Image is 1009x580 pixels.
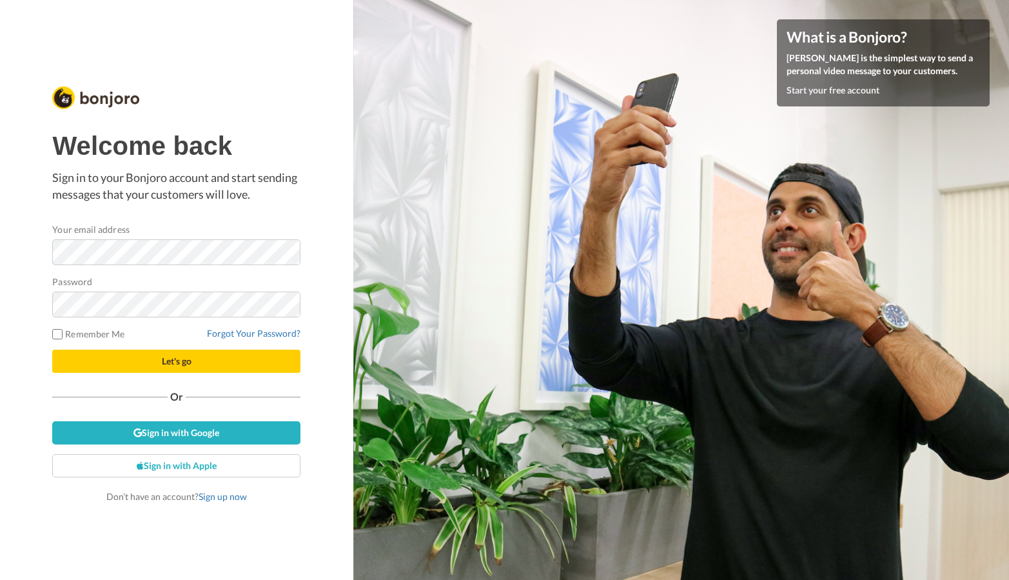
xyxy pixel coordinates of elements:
label: Remember Me [52,327,124,341]
a: Forgot Your Password? [207,328,300,339]
p: [PERSON_NAME] is the simplest way to send a personal video message to your customers. [787,52,980,77]
label: Password [52,275,92,288]
p: Sign in to your Bonjoro account and start sending messages that your customers will love. [52,170,300,203]
span: Let's go [162,355,191,366]
span: Or [168,392,186,401]
button: Let's go [52,350,300,373]
a: Sign up now [199,491,247,502]
a: Sign in with Google [52,421,300,445]
span: Don’t have an account? [106,491,247,502]
input: Remember Me [52,329,63,339]
h1: Welcome back [52,132,300,160]
a: Start your free account [787,85,879,95]
a: Sign in with Apple [52,454,300,477]
label: Your email address [52,223,129,236]
h4: What is a Bonjoro? [787,29,980,45]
